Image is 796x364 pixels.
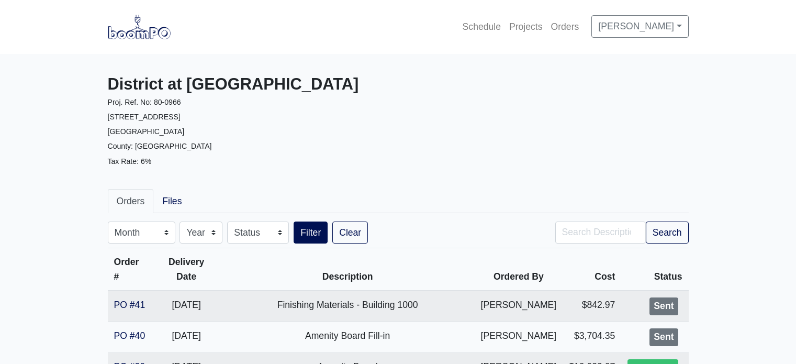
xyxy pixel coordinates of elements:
[108,142,212,150] small: County: [GEOGRAPHIC_DATA]
[153,189,190,213] a: Files
[114,300,145,310] a: PO #41
[108,15,171,39] img: boomPO
[475,322,563,352] td: [PERSON_NAME]
[152,291,221,322] td: [DATE]
[108,75,390,94] h3: District at [GEOGRAPHIC_DATA]
[108,113,181,121] small: [STREET_ADDRESS]
[563,291,621,322] td: $842.97
[221,291,475,322] td: Finishing Materials - Building 1000
[458,15,505,38] a: Schedule
[108,248,152,291] th: Order #
[475,248,563,291] th: Ordered By
[555,222,646,244] input: Search
[114,330,145,341] a: PO #40
[332,222,368,244] a: Clear
[646,222,689,244] button: Search
[591,15,688,37] a: [PERSON_NAME]
[108,127,185,136] small: [GEOGRAPHIC_DATA]
[649,297,678,315] div: Sent
[221,248,475,291] th: Description
[505,15,547,38] a: Projects
[108,98,181,106] small: Proj. Ref. No: 80-0966
[294,222,328,244] button: Filter
[547,15,584,38] a: Orders
[563,248,621,291] th: Cost
[475,291,563,322] td: [PERSON_NAME]
[221,322,475,352] td: Amenity Board Fill-in
[152,248,221,291] th: Delivery Date
[108,189,154,213] a: Orders
[563,322,621,352] td: $3,704.35
[152,322,221,352] td: [DATE]
[621,248,688,291] th: Status
[649,328,678,346] div: Sent
[108,157,152,166] small: Tax Rate: 6%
